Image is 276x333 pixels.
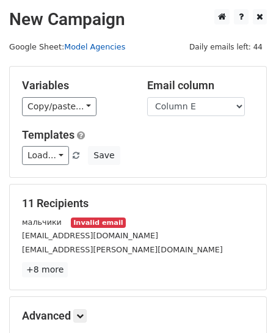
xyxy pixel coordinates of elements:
[185,42,267,51] a: Daily emails left: 44
[22,128,74,141] a: Templates
[22,309,254,323] h5: Advanced
[71,218,126,228] small: Invalid email
[22,218,62,227] small: мальчики
[22,97,96,116] a: Copy/paste...
[147,79,254,92] h5: Email column
[64,42,125,51] a: Model Agencies
[9,9,267,30] h2: New Campaign
[9,42,125,51] small: Google Sheet:
[88,146,120,165] button: Save
[22,262,68,277] a: +8 more
[215,274,276,333] iframe: Chat Widget
[22,197,254,210] h5: 11 Recipients
[22,245,223,254] small: [EMAIL_ADDRESS][PERSON_NAME][DOMAIN_NAME]
[185,40,267,54] span: Daily emails left: 44
[22,231,158,240] small: [EMAIL_ADDRESS][DOMAIN_NAME]
[22,146,69,165] a: Load...
[215,274,276,333] div: Виджет чата
[22,79,129,92] h5: Variables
